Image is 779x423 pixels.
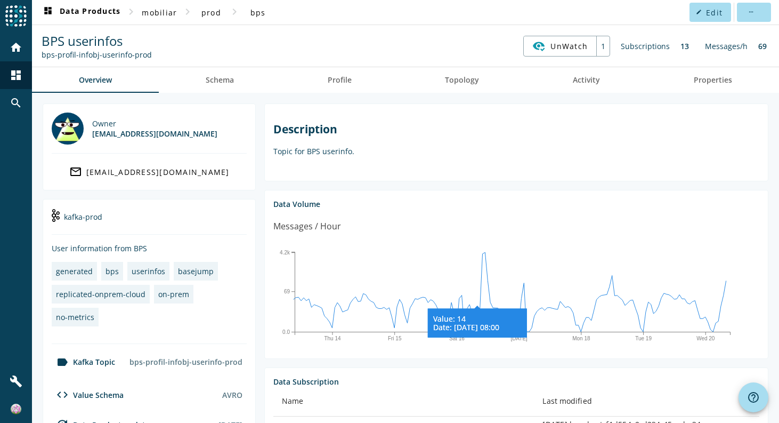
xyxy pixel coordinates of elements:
span: Schema [206,76,234,84]
mat-icon: code [56,388,69,401]
span: Data Products [42,6,120,19]
div: replicated-onprem-cloud [56,289,145,299]
div: Data Volume [273,199,759,209]
div: [EMAIL_ADDRESS][DOMAIN_NAME] [86,167,230,177]
button: Data Products [37,3,125,22]
div: no-metrics [56,312,94,322]
span: BPS userinfos [42,32,123,50]
div: Messages / Hour [273,220,341,233]
div: Owner [92,118,217,129]
div: Subscriptions [615,36,675,57]
button: mobiliar [137,3,181,22]
button: prod [194,3,228,22]
mat-icon: chevron_right [125,5,137,18]
img: spoud-logo.svg [5,5,27,27]
mat-icon: mail_outline [69,165,82,178]
img: dl_300960@mobi.ch [52,113,84,145]
text: 0.0 [282,329,290,335]
span: Activity [573,76,600,84]
div: Messages/h [700,36,753,57]
text: Fri 15 [388,336,402,341]
div: 1 [596,36,610,56]
div: bps-profil-infobj-userinfo-prod [125,353,247,371]
div: AVRO [222,390,242,400]
mat-icon: search [10,97,22,109]
span: bps [250,7,266,18]
div: Value Schema [52,388,124,401]
text: 4.2k [280,250,290,256]
div: Kafka Topic: bps-profil-infobj-userinfo-prod [42,50,152,60]
div: User information from BPS [52,243,247,253]
span: Topology [445,76,479,84]
mat-icon: help_outline [747,391,760,404]
div: Data Subscription [273,377,759,387]
mat-icon: chevron_right [181,5,194,18]
button: UnWatch [524,36,596,55]
th: Name [273,387,534,417]
div: generated [56,266,93,276]
div: basejump [178,266,214,276]
span: mobiliar [142,7,177,18]
text: Sat 16 [449,336,465,341]
span: Profile [328,76,352,84]
mat-icon: edit [696,9,702,15]
a: [EMAIL_ADDRESS][DOMAIN_NAME] [52,162,247,181]
text: 69 [284,289,290,294]
p: Topic for BPS userinfo. [273,146,759,156]
h2: Description [273,122,759,137]
div: [EMAIL_ADDRESS][DOMAIN_NAME] [92,129,217,139]
span: Overview [79,76,112,84]
div: Kafka Topic [52,356,115,369]
img: kafka-prod [52,209,60,222]
mat-icon: dashboard [42,6,54,19]
text: Mon 18 [572,336,590,341]
span: UnWatch [550,37,588,55]
span: prod [201,7,221,18]
text: Wed 20 [696,336,715,341]
th: Last modified [534,387,759,417]
mat-icon: label [56,356,69,369]
text: Tue 19 [635,336,652,341]
button: bps [241,3,275,22]
div: 69 [753,36,772,57]
tspan: Value: 14 [433,314,466,324]
div: kafka-prod [52,208,247,235]
mat-icon: home [10,41,22,54]
div: bps [106,266,119,276]
span: Properties [694,76,732,84]
img: f0a3c47199ac1ae032db77f2527c5c56 [11,404,21,414]
span: Edit [706,7,723,18]
div: userinfos [132,266,165,276]
mat-icon: build [10,375,22,388]
mat-icon: more_horiz [748,9,753,15]
tspan: Date: [DATE] 08:00 [433,322,499,332]
button: Edit [689,3,731,22]
div: on-prem [158,289,189,299]
text: [DATE] [510,336,528,341]
mat-icon: dashboard [10,69,22,82]
text: Thu 14 [324,336,341,341]
mat-icon: chevron_right [228,5,241,18]
div: 13 [675,36,694,57]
